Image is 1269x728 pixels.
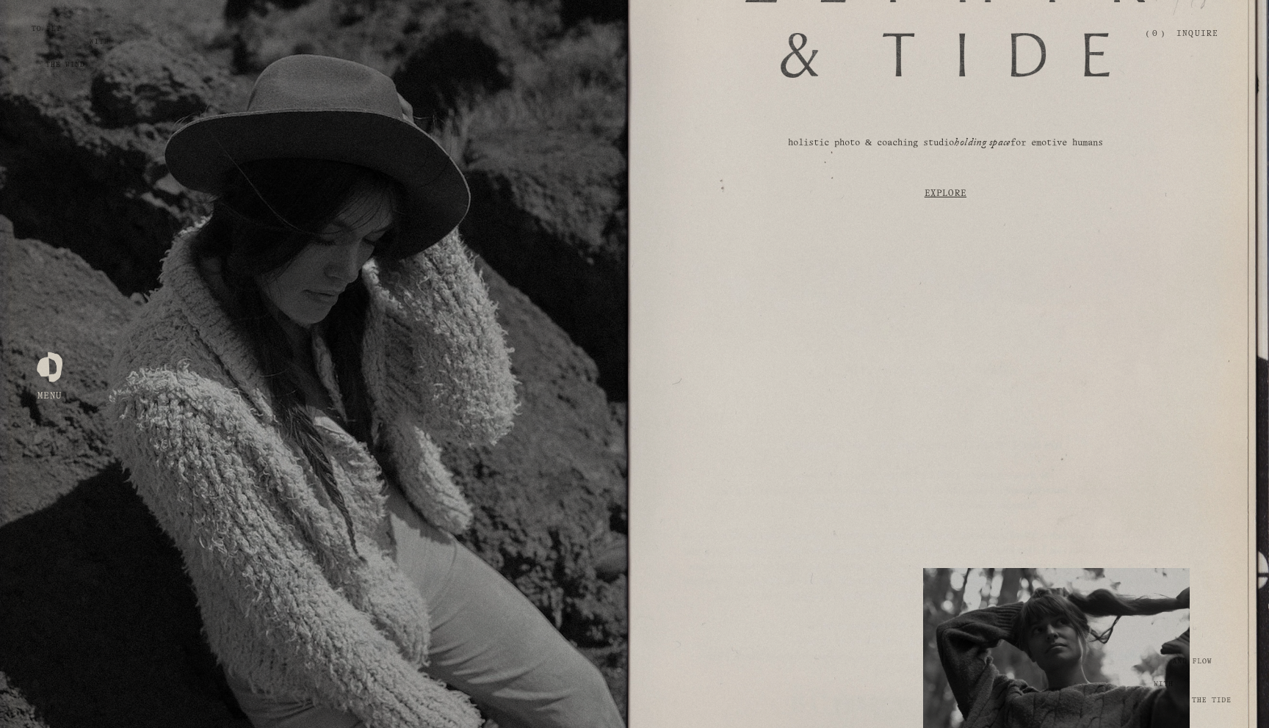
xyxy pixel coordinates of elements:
em: holding space [954,135,1010,153]
a: Inquire [1176,21,1218,47]
span: ( [1146,30,1149,37]
span: ) [1161,30,1164,37]
a: 0 items in cart [1146,29,1164,40]
p: holistic photo & coaching studio for emotive humans [767,137,1123,150]
span: 0 [1152,30,1157,37]
a: Explore [679,169,1212,219]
